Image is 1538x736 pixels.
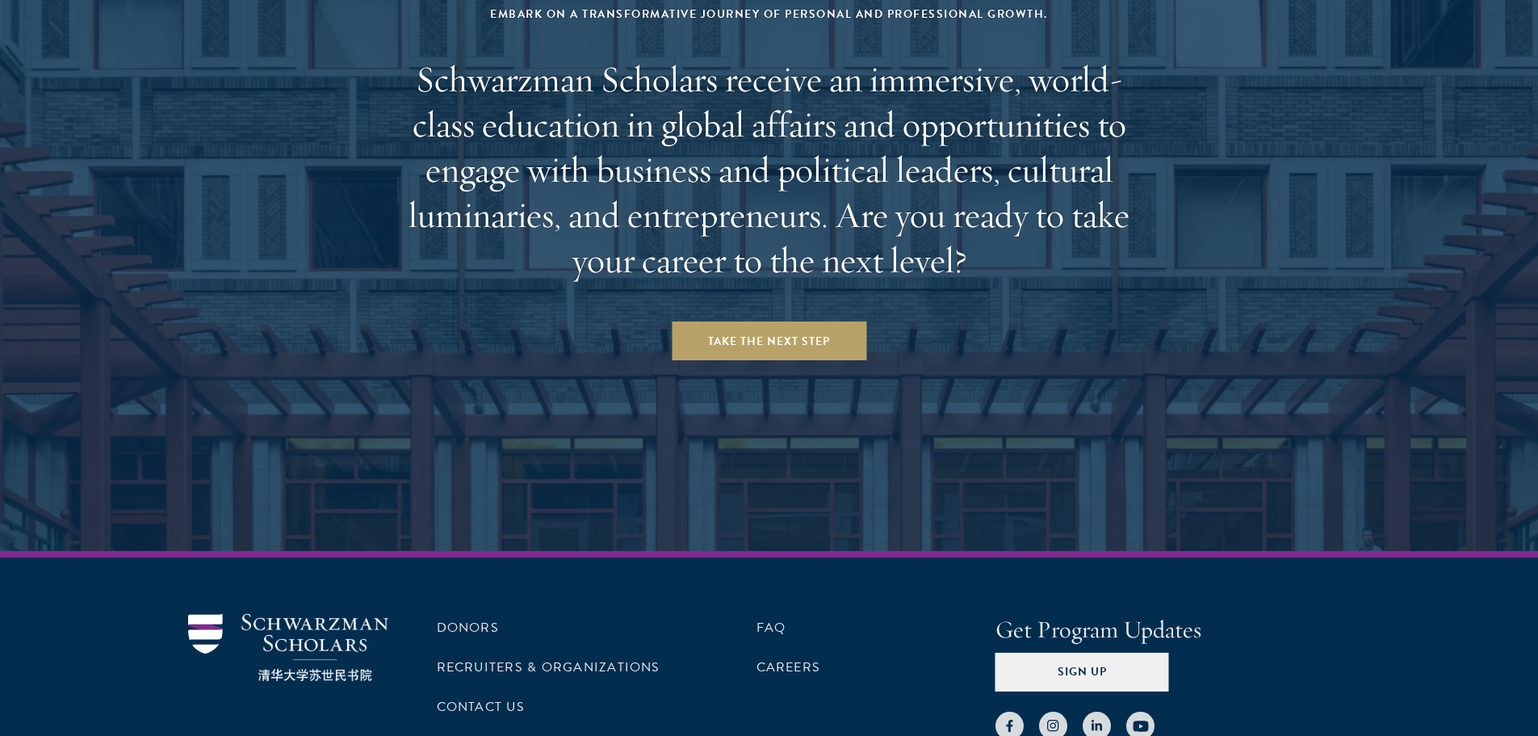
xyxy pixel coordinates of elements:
h2: Schwarzman Scholars receive an immersive, world-class education in global affairs and opportuniti... [394,57,1145,283]
div: Embark on a transformative journey of personal and professional growth. [394,4,1145,24]
a: Donors [437,618,499,637]
a: FAQ [756,618,786,637]
a: Take the Next Step [672,322,866,360]
img: Schwarzman Scholars [188,614,388,681]
button: Sign Up [995,653,1169,692]
a: Careers [756,658,821,677]
a: Recruiters & Organizations [437,658,660,677]
a: Contact Us [437,697,525,717]
h4: Get Program Updates [995,614,1351,646]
